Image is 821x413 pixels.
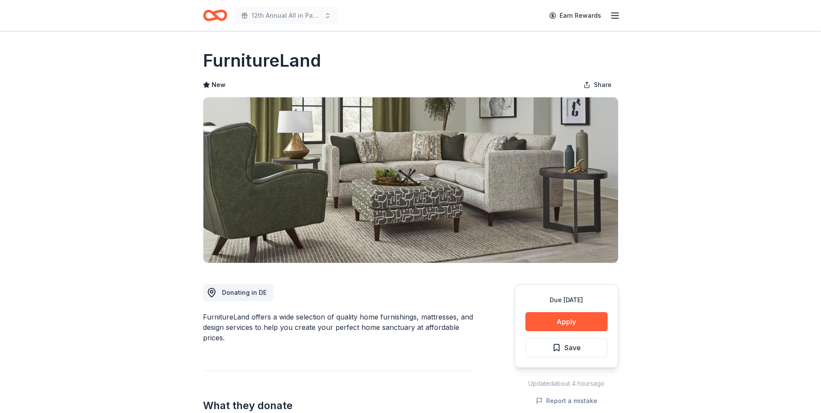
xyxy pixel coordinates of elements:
[222,289,267,296] span: Donating in DE
[576,76,618,94] button: Share
[525,338,608,357] button: Save
[525,312,608,331] button: Apply
[203,97,618,263] img: Image for FurnitureLand
[594,80,612,90] span: Share
[203,399,473,413] h2: What they donate
[251,10,321,21] span: 12th Annual All in Paddle Raffle
[234,7,338,24] button: 12th Annual All in Paddle Raffle
[515,378,618,389] div: Updated about 4 hours ago
[544,8,606,23] a: Earn Rewards
[564,342,581,353] span: Save
[525,295,608,305] div: Due [DATE]
[212,80,225,90] span: New
[536,396,597,406] button: Report a mistake
[203,312,473,343] div: FurnitureLand offers a wide selection of quality home furnishings, mattresses, and design service...
[203,48,321,73] h1: FurnitureLand
[203,5,227,26] a: Home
